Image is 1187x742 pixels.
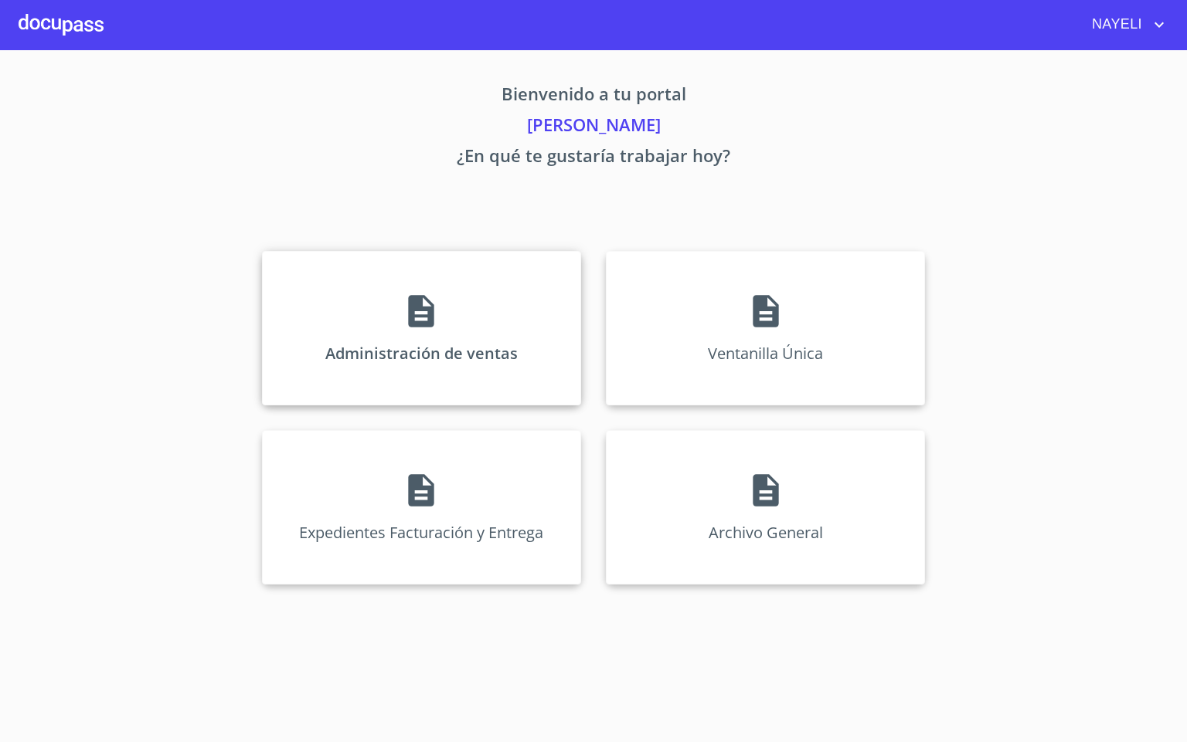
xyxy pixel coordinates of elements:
[708,343,823,364] p: Ventanilla Única
[117,81,1070,112] p: Bienvenido a tu portal
[709,522,823,543] p: Archivo General
[117,143,1070,174] p: ¿En qué te gustaría trabajar hoy?
[1080,12,1150,37] span: NAYELI
[325,343,518,364] p: Administración de ventas
[117,112,1070,143] p: [PERSON_NAME]
[299,522,543,543] p: Expedientes Facturación y Entrega
[1080,12,1168,37] button: account of current user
